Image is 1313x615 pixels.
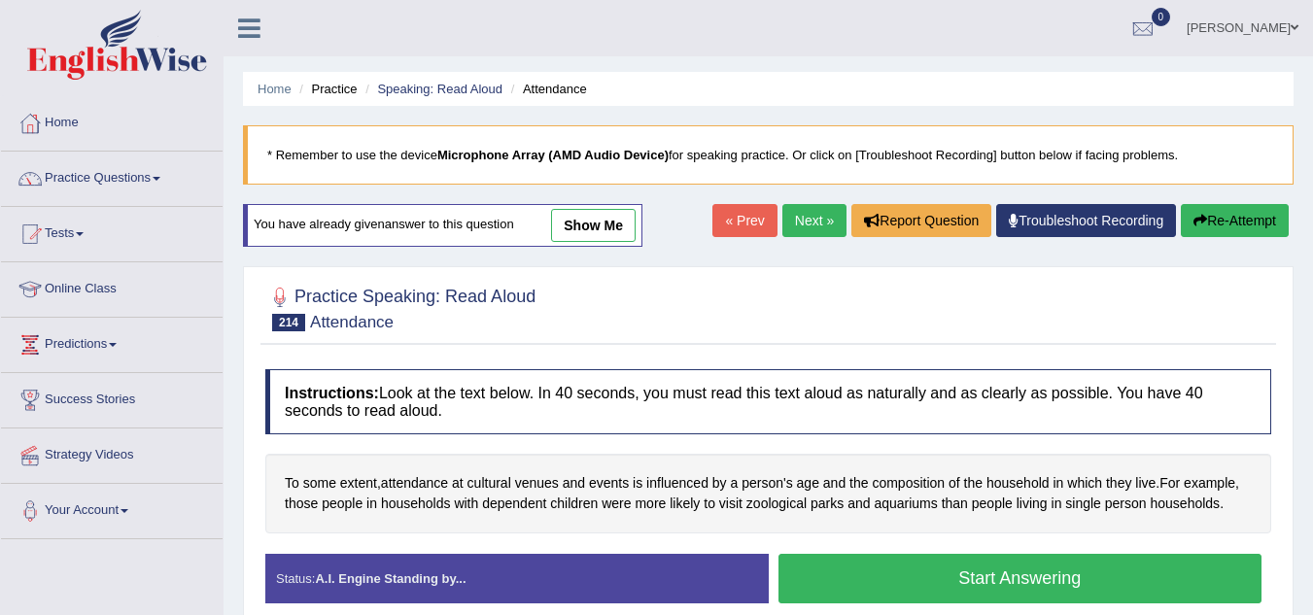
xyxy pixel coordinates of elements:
[646,473,708,494] span: Click to see word definition
[551,209,636,242] a: show me
[285,473,299,494] span: Click to see word definition
[1181,204,1289,237] button: Re-Attempt
[550,494,598,514] span: Click to see word definition
[285,494,318,514] span: Click to see word definition
[742,473,792,494] span: Click to see word definition
[1159,473,1180,494] span: Click to see word definition
[633,473,642,494] span: Click to see word definition
[847,494,870,514] span: Click to see word definition
[265,369,1271,434] h4: Look at the text below. In 40 seconds, you must read this text aloud as naturally and as clearly ...
[265,554,769,603] div: Status:
[782,204,847,237] a: Next »
[602,494,631,514] span: Click to see word definition
[303,473,336,494] span: Click to see word definition
[310,313,394,331] small: Attendance
[1,262,223,311] a: Online Class
[1,96,223,145] a: Home
[506,80,587,98] li: Attendance
[454,494,478,514] span: Click to see word definition
[635,494,666,514] span: Click to see word definition
[381,494,451,514] span: Click to see word definition
[322,494,363,514] span: Click to see word definition
[823,473,846,494] span: Click to see word definition
[377,82,502,96] a: Speaking: Read Aloud
[1106,473,1131,494] span: Click to see word definition
[851,204,991,237] button: Report Question
[1067,473,1102,494] span: Click to see word definition
[1,152,223,200] a: Practice Questions
[243,125,1294,185] blockquote: * Remember to use the device for speaking practice. Or click on [Troubleshoot Recording] button b...
[849,473,868,494] span: Click to see word definition
[258,82,292,96] a: Home
[874,494,937,514] span: Click to see word definition
[1,373,223,422] a: Success Stories
[1184,473,1235,494] span: Click to see word definition
[1053,473,1063,494] span: Click to see word definition
[1,428,223,477] a: Strategy Videos
[797,473,819,494] span: Click to see word definition
[719,494,743,514] span: Click to see word definition
[778,554,1262,603] button: Start Answering
[731,473,739,494] span: Click to see word definition
[1052,494,1062,514] span: Click to see word definition
[285,385,379,401] b: Instructions:
[670,494,700,514] span: Click to see word definition
[243,204,642,247] div: You have already given answer to this question
[294,80,357,98] li: Practice
[964,473,983,494] span: Click to see word definition
[712,204,777,237] a: « Prev
[1151,494,1221,514] span: Click to see word definition
[811,494,844,514] span: Click to see word definition
[1,484,223,532] a: Your Account
[437,148,669,162] b: Microphone Array (AMD Audio Device)
[452,473,464,494] span: Click to see word definition
[515,473,559,494] span: Click to see word definition
[1,207,223,256] a: Tests
[366,494,377,514] span: Click to see word definition
[315,571,466,586] strong: A.I. Engine Standing by...
[972,494,1013,514] span: Click to see word definition
[1152,8,1171,26] span: 0
[942,494,968,514] span: Click to see word definition
[949,473,960,494] span: Click to see word definition
[340,473,377,494] span: Click to see word definition
[265,454,1271,532] div: , . , .
[381,473,448,494] span: Click to see word definition
[746,494,807,514] span: Click to see word definition
[704,494,715,514] span: Click to see word definition
[1017,494,1048,514] span: Click to see word definition
[996,204,1176,237] a: Troubleshoot Recording
[589,473,629,494] span: Click to see word definition
[265,283,536,331] h2: Practice Speaking: Read Aloud
[272,314,305,331] span: 214
[467,473,511,494] span: Click to see word definition
[986,473,1050,494] span: Click to see word definition
[482,494,546,514] span: Click to see word definition
[1135,473,1156,494] span: Click to see word definition
[712,473,727,494] span: Click to see word definition
[872,473,945,494] span: Click to see word definition
[1105,494,1147,514] span: Click to see word definition
[1,318,223,366] a: Predictions
[1065,494,1101,514] span: Click to see word definition
[563,473,585,494] span: Click to see word definition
